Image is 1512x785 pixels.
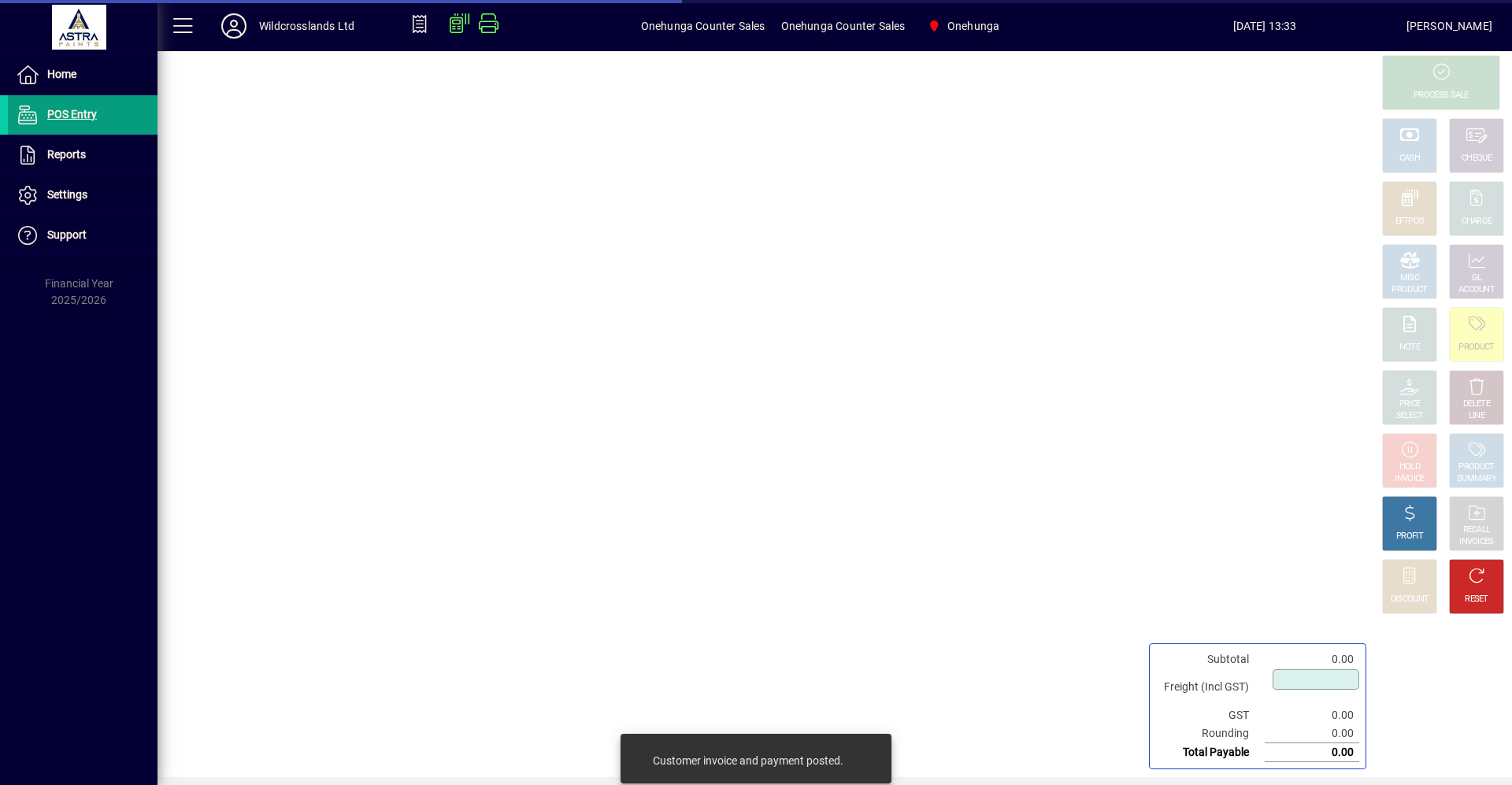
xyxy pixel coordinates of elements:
div: SELECT [1396,410,1424,422]
div: CASH [1399,153,1420,165]
div: MISC [1400,272,1419,284]
div: INVOICES [1459,536,1493,548]
span: Onehunga Counter Sales [781,13,906,39]
div: DELETE [1463,398,1490,410]
div: PRODUCT [1458,461,1494,473]
span: Settings [47,188,87,201]
div: GL [1472,272,1482,284]
div: LINE [1469,410,1484,422]
a: Home [8,55,157,94]
td: Freight (Incl GST) [1156,668,1265,706]
a: Settings [8,176,157,215]
div: PROFIT [1396,531,1423,542]
span: POS Entry [47,108,97,120]
div: RESET [1465,594,1488,605]
div: Customer invoice and payment posted. [653,753,843,768]
div: CHEQUE [1462,153,1492,165]
span: Onehunga [947,13,999,39]
div: RECALL [1463,524,1491,536]
a: Reports [8,135,157,175]
td: 0.00 [1265,724,1359,743]
div: HOLD [1399,461,1420,473]
div: Wildcrosslands Ltd [259,13,354,39]
td: Rounding [1156,724,1265,743]
span: Onehunga Counter Sales [641,13,765,39]
div: PRODUCT [1458,342,1494,354]
td: 0.00 [1265,706,1359,724]
div: ACCOUNT [1458,284,1495,296]
div: DISCOUNT [1391,594,1429,605]
td: 0.00 [1265,743,1359,762]
span: Home [47,68,76,80]
span: Onehunga [921,12,1006,40]
div: PROCESS SALE [1414,90,1469,102]
td: 0.00 [1265,650,1359,668]
td: Subtotal [1156,650,1265,668]
div: SUMMARY [1457,473,1496,485]
td: Total Payable [1156,743,1265,762]
div: PRODUCT [1392,284,1427,296]
button: Profile [209,12,259,40]
div: NOTE [1399,342,1420,354]
div: EFTPOS [1395,216,1425,228]
a: Support [8,216,157,255]
span: Support [47,228,87,241]
div: [PERSON_NAME] [1406,13,1492,39]
span: Reports [47,148,86,161]
div: CHARGE [1462,216,1492,228]
td: GST [1156,706,1265,724]
div: PRICE [1399,398,1421,410]
span: [DATE] 13:33 [1123,13,1406,39]
div: INVOICE [1395,473,1424,485]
